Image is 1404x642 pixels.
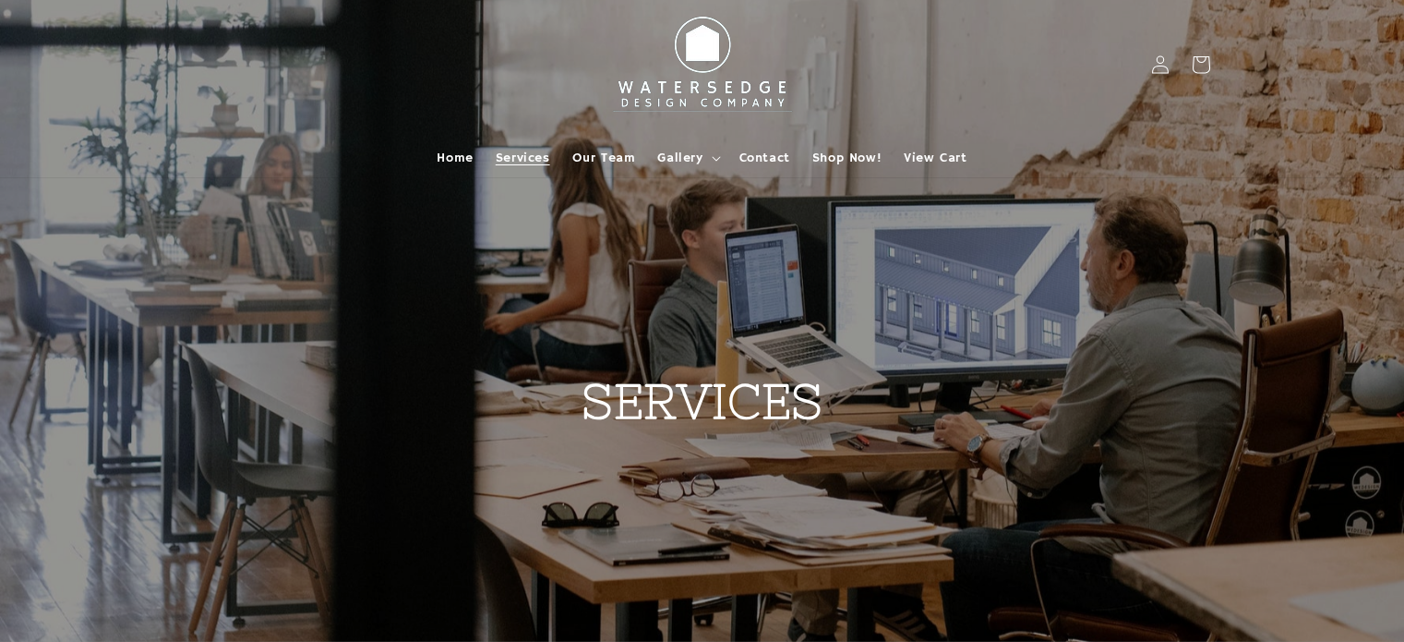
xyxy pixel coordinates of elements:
[437,150,473,166] span: Home
[601,7,804,122] img: Watersedge Design Co
[572,150,636,166] span: Our Team
[496,150,550,166] span: Services
[904,150,966,166] span: View Cart
[485,139,561,177] a: Services
[657,150,702,166] span: Gallery
[426,139,484,177] a: Home
[893,139,978,177] a: View Cart
[801,139,893,177] a: Shop Now!
[728,139,801,177] a: Contact
[561,139,647,177] a: Our Team
[582,374,823,429] strong: SERVICES
[646,139,727,177] summary: Gallery
[812,150,882,166] span: Shop Now!
[739,150,790,166] span: Contact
